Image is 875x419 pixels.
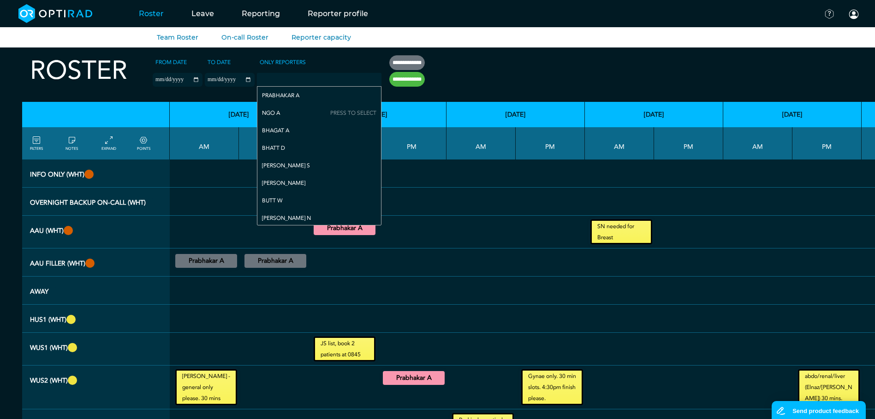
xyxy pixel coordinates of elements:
[292,33,351,41] a: Reporter capacity
[384,372,443,384] summary: Prabhakar A
[257,157,381,174] div: [PERSON_NAME] S
[585,102,723,127] th: [DATE]
[22,216,170,248] th: AAU (WHT)
[177,255,236,266] summary: Prabhakar A
[22,333,170,366] th: WUS1 (WHT)
[377,127,446,159] th: PM
[258,74,304,83] input: null
[65,135,78,152] a: show/hide notes
[792,127,862,159] th: PM
[221,33,268,41] a: On-call Roster
[22,159,170,188] th: INFO ONLY (WHT)
[257,122,381,139] div: Bhagat A
[22,366,170,409] th: WUS2 (WHT)
[585,127,654,159] th: AM
[592,221,651,243] small: SN needed for Breast
[257,104,381,122] div: Ngo A
[446,127,516,159] th: AM
[175,254,237,268] div: MRI Urology 08:30 - 12:30
[523,371,582,404] small: Gynae only. 30 min slots. 4:30pm finish please.
[257,174,381,192] div: [PERSON_NAME]
[101,135,116,152] a: collapse/expand entries
[170,127,239,159] th: AM
[22,188,170,216] th: Overnight backup on-call (WHT)
[257,139,381,157] div: Bhatt D
[257,209,381,227] div: [PERSON_NAME] N
[315,223,374,234] summary: Prabhakar A
[18,4,93,23] img: brand-opti-rad-logos-blue-and-white-d2f68631ba2948856bd03f2d395fb146ddc8fb01b4b6e9315ea85fa773367...
[246,255,305,266] summary: Prabhakar A
[257,192,381,209] div: Butt W
[723,127,792,159] th: AM
[654,127,723,159] th: PM
[177,371,236,404] small: [PERSON_NAME] - general only please. 30 mins
[137,135,150,152] a: collapse/expand expected points
[257,55,309,69] label: Only Reporters
[22,248,170,277] th: AAU FILLER (WHT)
[244,254,306,268] div: CT Cardiac 13:30 - 17:00
[22,277,170,305] th: Away
[383,371,445,385] div: CT Urology 14:00 - 16:30
[22,305,170,333] th: HUS1 (WHT)
[257,87,381,104] div: Prabhakar A
[170,102,308,127] th: [DATE]
[446,102,585,127] th: [DATE]
[205,55,233,69] label: To date
[30,135,43,152] a: FILTERS
[315,338,374,360] small: JS list, book 2 patients at 0845
[157,33,198,41] a: Team Roster
[314,221,375,235] div: CT Trauma & Urgent/MRI Trauma & Urgent 08:30 - 13:30
[30,55,127,86] h2: Roster
[153,55,190,69] label: From date
[723,102,862,127] th: [DATE]
[799,371,858,404] small: abdo/renal/liver (Elnaz/[PERSON_NAME]) 30 mins.
[239,127,308,159] th: PM
[516,127,585,159] th: PM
